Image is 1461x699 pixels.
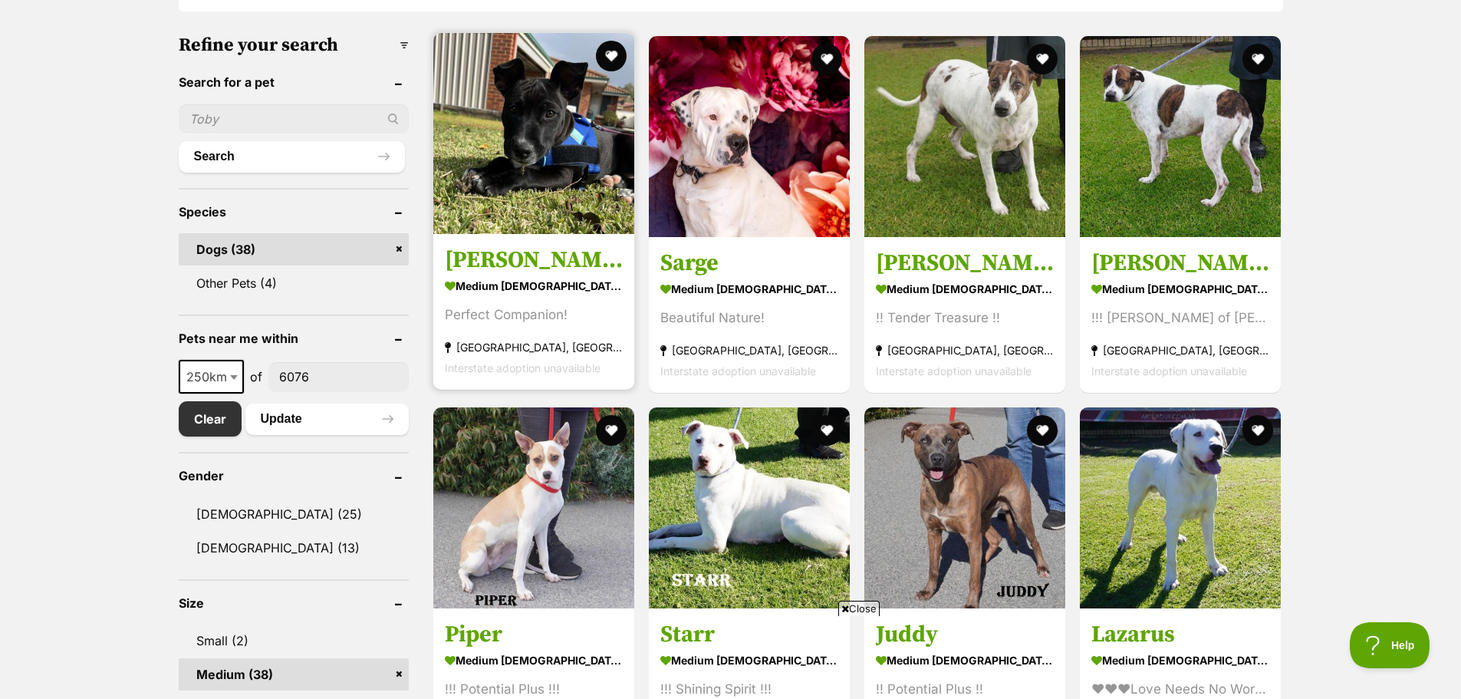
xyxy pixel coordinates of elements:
button: favourite [811,44,842,74]
header: Gender [179,469,409,483]
input: postcode [268,362,409,391]
img: Sarge - Mixed breed Dog [649,36,850,237]
div: Beautiful Nature! [660,308,838,328]
a: [DEMOGRAPHIC_DATA] (25) [179,498,409,530]
strong: medium [DEMOGRAPHIC_DATA] Dog [1091,278,1269,300]
strong: medium [DEMOGRAPHIC_DATA] Dog [876,278,1054,300]
header: Species [179,205,409,219]
strong: [GEOGRAPHIC_DATA], [GEOGRAPHIC_DATA] [876,340,1054,361]
img: Percy - Mixed breed Dog [864,36,1065,237]
button: favourite [1027,415,1058,446]
img: Butch - Staffordshire Bull Terrier x Mixed breed Dog [433,33,634,234]
a: [PERSON_NAME] medium [DEMOGRAPHIC_DATA] Dog Perfect Companion! [GEOGRAPHIC_DATA], [GEOGRAPHIC_DAT... [433,234,634,390]
img: Piper - Mixed breed Dog [433,407,634,608]
a: Other Pets (4) [179,267,409,299]
h3: Refine your search [179,35,409,56]
strong: medium [DEMOGRAPHIC_DATA] Dog [445,275,623,297]
strong: [GEOGRAPHIC_DATA], [GEOGRAPHIC_DATA] [445,337,623,358]
span: Interstate adoption unavailable [1091,364,1247,378]
strong: medium [DEMOGRAPHIC_DATA] Dog [1091,649,1269,671]
a: [DEMOGRAPHIC_DATA] (13) [179,532,409,564]
a: Sarge medium [DEMOGRAPHIC_DATA] Dog Beautiful Nature! [GEOGRAPHIC_DATA], [GEOGRAPHIC_DATA] Inters... [649,237,850,393]
img: Starr - Mixed breed Dog [649,407,850,608]
header: Size [179,596,409,610]
a: Medium (38) [179,658,409,691]
a: [PERSON_NAME] medium [DEMOGRAPHIC_DATA] Dog !!! [PERSON_NAME] of [PERSON_NAME] !!! [GEOGRAPHIC_DA... [1080,237,1281,393]
iframe: Advertisement [359,622,1103,691]
img: Juddy - Mixed breed Dog [864,407,1065,608]
img: Chuck - Mixed breed Dog [1080,36,1281,237]
span: Interstate adoption unavailable [445,361,601,374]
span: Close [838,601,880,616]
h3: [PERSON_NAME] [876,249,1054,278]
div: !! Tender Treasure !! [876,308,1054,328]
span: of [250,368,262,386]
span: Interstate adoption unavailable [876,364,1032,378]
span: Interstate adoption unavailable [660,364,816,378]
input: Toby [179,104,409,134]
strong: medium [DEMOGRAPHIC_DATA] Dog [660,278,838,300]
a: Clear [179,401,242,437]
div: !!! [PERSON_NAME] of [PERSON_NAME] !!! [1091,308,1269,328]
button: favourite [811,415,842,446]
button: favourite [596,415,627,446]
button: favourite [1027,44,1058,74]
img: Lazarus - Labrador Retriever Dog [1080,407,1281,608]
h3: Lazarus [1091,620,1269,649]
span: 250km [180,366,242,387]
button: favourite [596,41,627,71]
button: favourite [1243,415,1274,446]
button: favourite [1243,44,1274,74]
span: 250km [179,360,244,394]
a: [PERSON_NAME] medium [DEMOGRAPHIC_DATA] Dog !! Tender Treasure !! [GEOGRAPHIC_DATA], [GEOGRAPHIC_... [864,237,1065,393]
a: Dogs (38) [179,233,409,265]
header: Pets near me within [179,331,409,345]
h3: [PERSON_NAME] [445,246,623,275]
button: Update [245,404,409,434]
h3: [PERSON_NAME] [1091,249,1269,278]
button: Search [179,141,405,172]
header: Search for a pet [179,75,409,89]
iframe: Help Scout Beacon - Open [1350,622,1430,668]
strong: [GEOGRAPHIC_DATA], [GEOGRAPHIC_DATA] [660,340,838,361]
div: Perfect Companion! [445,305,623,325]
strong: [GEOGRAPHIC_DATA], [GEOGRAPHIC_DATA] [1091,340,1269,361]
h3: Sarge [660,249,838,278]
a: Small (2) [179,625,409,657]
